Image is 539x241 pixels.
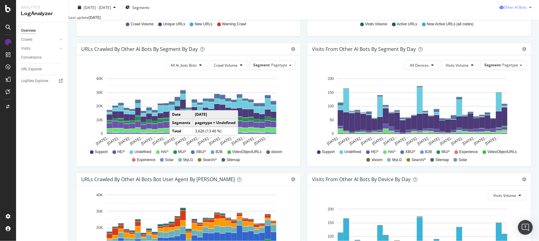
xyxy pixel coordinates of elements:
button: Segments [125,2,149,12]
span: Undefined [344,149,361,155]
span: Support [95,149,108,155]
div: Visits From Other AI Bots By Device By Day [312,176,411,182]
a: Crawls [21,36,58,43]
div: Analytics [21,5,63,10]
td: [DATE] [192,111,238,119]
span: Search/* [203,157,217,163]
div: gear [522,177,526,181]
a: Logfiles Explorer [21,78,64,84]
td: pagetype = Undefined [192,118,238,127]
div: LogAnalyzer [21,10,63,17]
a: Visits [21,45,58,52]
button: [DATE] - [DATE] [74,4,120,10]
div: Conversions [21,54,42,61]
text: 100 [327,235,334,239]
span: VideoObjectURLs [232,149,262,155]
span: MyLG [392,157,402,163]
td: Segments [170,118,193,127]
text: 20K [96,226,103,230]
div: [DATE] [89,15,101,20]
span: B2B [216,149,223,155]
text: 10K [96,118,103,123]
span: Unique URLs [163,22,185,27]
a: Overview [21,27,64,34]
button: Visits Volume [488,190,526,200]
span: Experience [459,149,478,155]
svg: A chart. [81,75,293,147]
span: XBU/* [196,149,206,155]
span: Warning Crawl [222,22,246,27]
button: Other AI Bots [499,2,534,12]
div: gear [522,47,526,51]
span: Solar [459,157,467,163]
span: Sitemap [436,157,449,163]
div: Logfiles Explorer [21,78,48,84]
div: Visits [21,45,30,52]
span: All Ai_bots Bots [171,63,197,68]
td: Date [170,111,193,119]
span: VideoObjectURLs [487,149,517,155]
text: 20K [96,104,103,109]
div: Crawls [21,36,32,43]
span: New Active URLs (all codes) [427,22,474,27]
div: gear [291,177,296,181]
text: 200 [327,207,334,211]
span: B2B [425,149,432,155]
span: Segment [484,62,501,68]
div: Last update [69,15,101,20]
span: Experience [137,157,155,163]
text: 30K [96,209,103,214]
button: Crawl Volume [209,60,248,70]
button: All Devices [405,60,439,70]
span: All Devices [410,63,429,68]
span: [DATE] - [DATE] [84,5,111,10]
span: Pagetype [502,62,518,68]
button: All Ai_bots Bots [166,60,207,70]
svg: A chart. [312,75,524,147]
text: 30K [96,91,103,95]
div: URLs Crawled by Other AI Bots bot User Agent By [PERSON_NAME] [81,176,235,182]
span: Visits Volume [365,22,387,27]
text: 0 [101,132,103,136]
text: 40K [96,193,103,197]
span: xboom [271,149,282,155]
span: XBU/* [405,149,415,155]
span: Other AI Bots [504,5,527,10]
span: Active URLs [397,22,417,27]
span: Sitemap [226,157,240,163]
text: 100 [327,104,334,109]
a: URL Explorer [21,66,64,73]
span: Crawl Volume [214,63,238,68]
span: New URLs [195,22,213,27]
text: 150 [327,221,334,225]
a: Conversions [21,54,64,61]
td: 3,626 (13.46 %) [192,127,238,135]
span: xboom [372,157,383,163]
span: Undefined [134,149,151,155]
text: 150 [327,91,334,95]
div: URLs Crawled by Other AI Bots By Segment By Day [81,46,198,52]
text: 40K [96,77,103,81]
text: 0 [332,132,334,136]
span: MyLG [183,157,193,163]
span: Solar [165,157,174,163]
span: Segment [254,62,270,68]
div: Open Intercom Messenger [518,220,533,235]
button: Visits Volume [440,60,479,70]
span: Visits Volume [493,193,516,198]
span: Segments [132,5,149,10]
text: 200 [327,77,334,81]
span: Pagetype [272,62,288,68]
div: Visits from Other AI Bots By Segment By Day [312,46,416,52]
span: Support [322,149,335,155]
text: 50 [330,118,334,123]
span: Visits Volume [446,63,469,68]
td: Total [170,127,193,135]
span: Crawl Volume [131,22,154,27]
div: gear [291,47,296,51]
div: URL Explorer [21,66,42,73]
span: Search/* [412,157,426,163]
div: Overview [21,27,36,34]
